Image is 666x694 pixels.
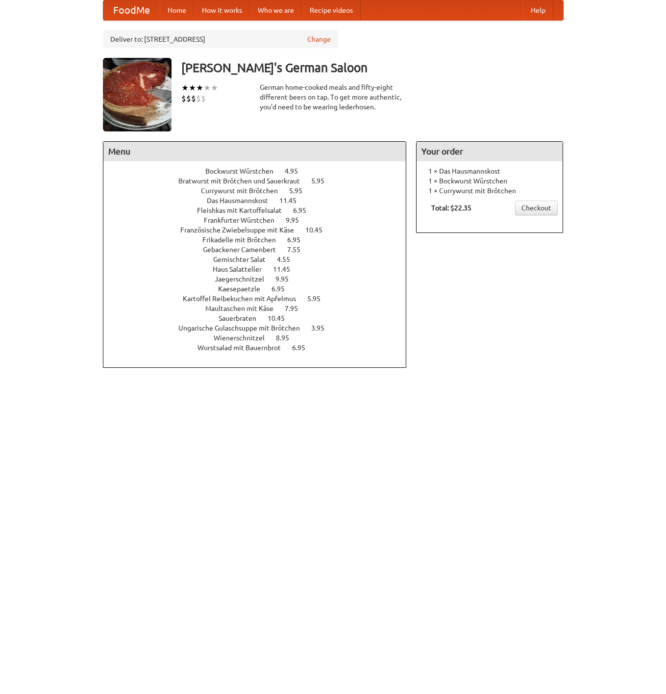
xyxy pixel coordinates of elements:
li: ★ [196,82,203,93]
li: ★ [181,82,189,93]
span: 9.95 [275,275,298,283]
span: Frikadelle mit Brötchen [202,236,286,244]
span: Jaegerschnitzel [215,275,274,283]
a: Currywurst mit Brötchen 5.95 [201,187,321,195]
span: 4.55 [277,256,300,263]
li: $ [181,93,186,104]
span: Fleishkas mit Kartoffelsalat [197,206,292,214]
span: 5.95 [289,187,312,195]
a: Das Hausmannskost 11.45 [207,197,315,205]
a: Wienerschnitzel 8.95 [214,334,307,342]
h3: [PERSON_NAME]'s German Saloon [181,58,564,77]
span: 3.95 [311,324,334,332]
a: Wurstsalad mit Bauernbrot 6.95 [197,344,323,352]
li: 1 × Das Hausmannskost [421,166,558,176]
h4: Menu [103,142,406,161]
span: Kartoffel Reibekuchen mit Apfelmus [183,295,306,303]
a: Fleishkas mit Kartoffelsalat 6.95 [197,206,324,214]
a: Maultaschen mit Käse 7.95 [205,305,316,312]
span: Wienerschnitzel [214,334,274,342]
h4: Your order [417,142,563,161]
div: German home-cooked meals and fifty-eight different beers on tap. To get more authentic, you'd nee... [260,82,407,112]
span: 6.95 [271,285,295,293]
span: 11.45 [279,197,306,205]
a: Kaesepaetzle 6.95 [218,285,303,293]
a: Change [307,34,331,44]
li: 1 × Bockwurst Würstchen [421,176,558,186]
span: 6.95 [292,344,315,352]
li: 1 × Currywurst mit Brötchen [421,186,558,196]
a: Home [160,0,194,20]
li: $ [201,93,206,104]
span: 7.55 [287,246,310,254]
a: Jaegerschnitzel 9.95 [215,275,307,283]
a: Französische Zwiebelsuppe mit Käse 10.45 [180,226,341,234]
span: 10.45 [268,314,295,322]
div: Deliver to: [STREET_ADDRESS] [103,30,338,48]
img: angular.jpg [103,58,172,131]
li: $ [186,93,191,104]
span: Ungarische Gulaschsuppe mit Brötchen [178,324,310,332]
a: Sauerbraten 10.45 [219,314,303,322]
span: 6.95 [287,236,310,244]
span: Frankfurter Würstchen [204,216,284,224]
a: Help [523,0,553,20]
span: Das Hausmannskost [207,197,278,205]
a: Kartoffel Reibekuchen mit Apfelmus 5.95 [183,295,339,303]
b: Total: $22.35 [431,204,471,212]
span: Bratwurst mit Brötchen und Sauerkraut [178,177,310,185]
span: 5.95 [307,295,330,303]
span: 9.95 [286,216,309,224]
span: 8.95 [276,334,299,342]
span: 5.95 [311,177,334,185]
span: Französische Zwiebelsuppe mit Käse [180,226,304,234]
a: Haus Salatteller 11.45 [213,265,308,273]
a: Who we are [250,0,302,20]
span: 11.45 [273,265,300,273]
a: How it works [194,0,250,20]
a: Bockwurst Würstchen 4.95 [205,167,316,175]
span: 6.95 [293,206,316,214]
li: $ [191,93,196,104]
span: 7.95 [285,305,308,312]
a: Frankfurter Würstchen 9.95 [204,216,317,224]
a: Recipe videos [302,0,361,20]
li: ★ [211,82,218,93]
span: Wurstsalad mit Bauernbrot [197,344,291,352]
span: Maultaschen mit Käse [205,305,283,312]
span: Sauerbraten [219,314,266,322]
span: Gebackener Camenbert [203,246,286,254]
span: Gemischter Salat [213,256,275,263]
a: Checkout [515,201,558,215]
span: Bockwurst Würstchen [205,167,283,175]
a: Gemischter Salat 4.55 [213,256,308,263]
span: 10.45 [305,226,332,234]
li: $ [196,93,201,104]
span: 4.95 [285,167,308,175]
a: Frikadelle mit Brötchen 6.95 [202,236,319,244]
li: ★ [189,82,196,93]
span: Currywurst mit Brötchen [201,187,288,195]
li: ★ [203,82,211,93]
a: Ungarische Gulaschsuppe mit Brötchen 3.95 [178,324,343,332]
span: Kaesepaetzle [218,285,270,293]
a: Bratwurst mit Brötchen und Sauerkraut 5.95 [178,177,343,185]
span: Haus Salatteller [213,265,271,273]
a: Gebackener Camenbert 7.55 [203,246,319,254]
a: FoodMe [103,0,160,20]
